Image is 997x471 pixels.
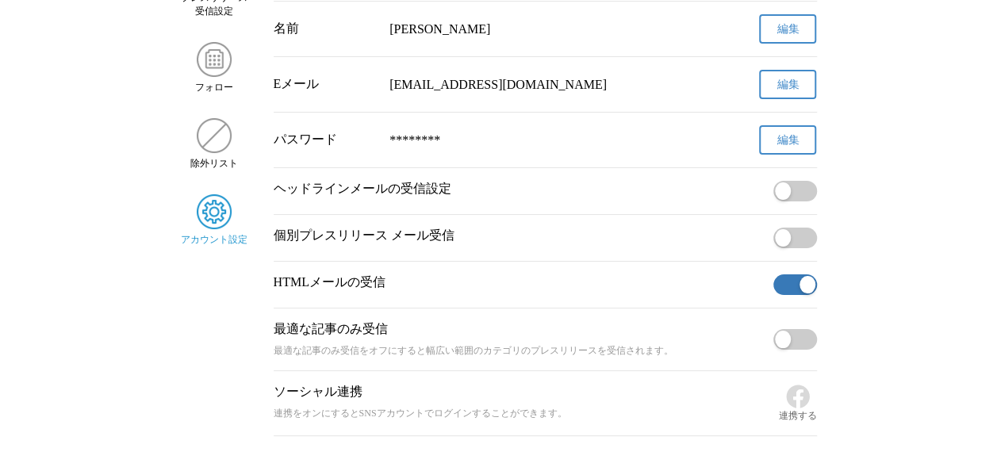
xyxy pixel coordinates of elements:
span: 除外リスト [190,157,238,170]
p: HTMLメールの受信 [274,274,767,291]
p: 最適な記事のみ受信 [274,321,767,338]
p: ソーシャル連携 [274,384,773,400]
p: 最適な記事のみ受信をオフにすると幅広い範囲のカテゴリのプレスリリースを受信されます。 [274,344,767,358]
span: 編集 [777,22,799,36]
div: パスワード [274,132,378,148]
a: フォローフォロー [181,42,248,94]
p: 連携をオンにするとSNSアカウントでログインすることができます。 [274,407,773,420]
img: アカウント設定 [197,194,232,229]
div: [PERSON_NAME] [389,22,700,36]
p: ヘッドラインメールの受信設定 [274,181,767,197]
p: 個別プレスリリース メール受信 [274,228,767,244]
button: 編集 [759,14,816,44]
span: 連携する [779,409,817,423]
a: アカウント設定アカウント設定 [181,194,248,247]
button: 連携する [779,384,817,423]
span: 編集 [777,78,799,92]
button: 編集 [759,70,816,99]
img: フォロー [197,42,232,77]
a: 除外リスト除外リスト [181,118,248,170]
img: Facebook [785,384,811,409]
div: Eメール [274,76,378,93]
div: [EMAIL_ADDRESS][DOMAIN_NAME] [389,78,700,92]
span: フォロー [195,81,233,94]
div: 名前 [274,21,378,37]
img: 除外リスト [197,118,232,153]
span: 編集 [777,133,799,147]
button: 編集 [759,125,816,155]
span: アカウント設定 [181,233,247,247]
